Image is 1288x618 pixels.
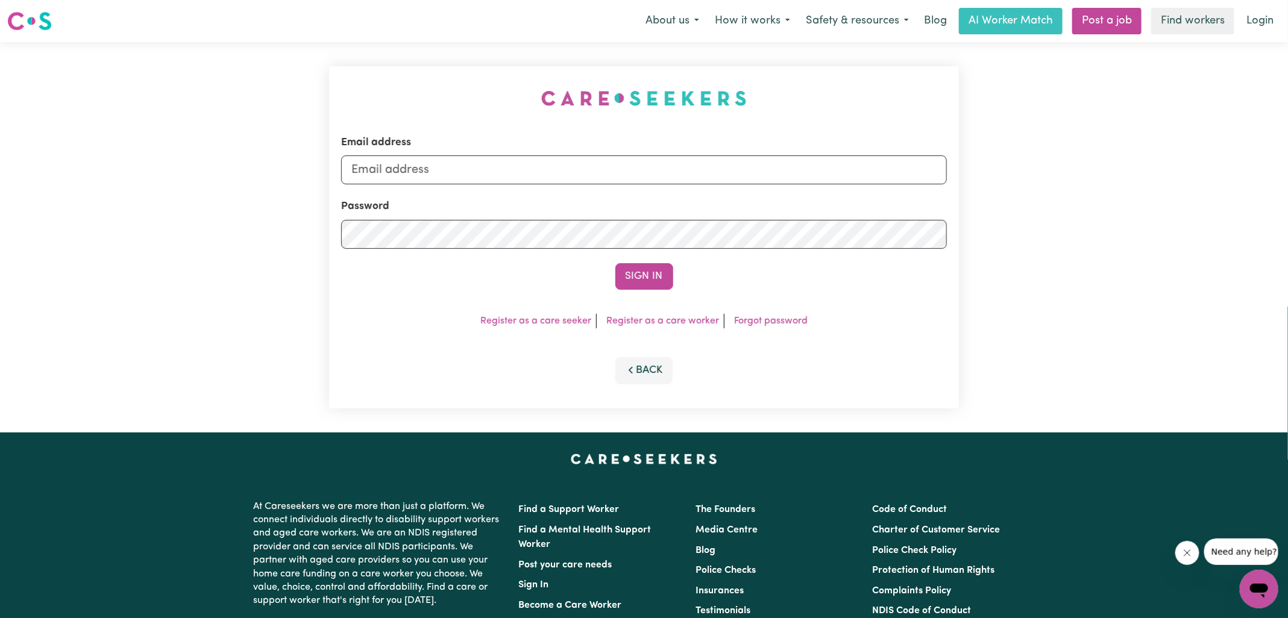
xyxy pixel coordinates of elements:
iframe: Message from company [1204,538,1278,565]
a: Register as a care seeker [480,316,591,326]
a: Find a Support Worker [519,505,620,514]
button: About us [638,8,707,34]
img: Careseekers logo [7,10,52,32]
a: AI Worker Match [959,8,1063,34]
p: At Careseekers we are more than just a platform. We connect individuals directly to disability su... [254,495,504,613]
a: Careseekers home page [571,454,717,464]
button: Safety & resources [798,8,917,34]
a: Sign In [519,580,549,590]
a: Post a job [1072,8,1142,34]
button: Sign In [615,263,673,290]
a: Post your care needs [519,560,612,570]
a: Login [1239,8,1281,34]
a: Find a Mental Health Support Worker [519,525,652,549]
button: How it works [707,8,798,34]
button: Back [615,357,673,384]
a: Become a Care Worker [519,601,622,610]
input: Email address [341,155,947,184]
iframe: Close message [1175,541,1199,565]
a: Protection of Human Rights [872,566,994,575]
a: Careseekers logo [7,7,52,35]
iframe: Button to launch messaging window [1240,570,1278,608]
a: Forgot password [734,316,808,326]
a: Insurances [696,586,744,596]
a: Register as a care worker [606,316,719,326]
label: Password [341,199,389,214]
a: Find workers [1151,8,1234,34]
a: Complaints Policy [872,586,951,596]
a: Media Centre [696,525,758,535]
a: Code of Conduct [872,505,947,514]
a: Blog [696,546,715,555]
a: Testimonials [696,606,750,616]
a: Blog [917,8,954,34]
a: Charter of Customer Service [872,525,1000,535]
a: Police Checks [696,566,756,575]
a: NDIS Code of Conduct [872,606,971,616]
a: The Founders [696,505,755,514]
a: Police Check Policy [872,546,957,555]
label: Email address [341,135,411,151]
